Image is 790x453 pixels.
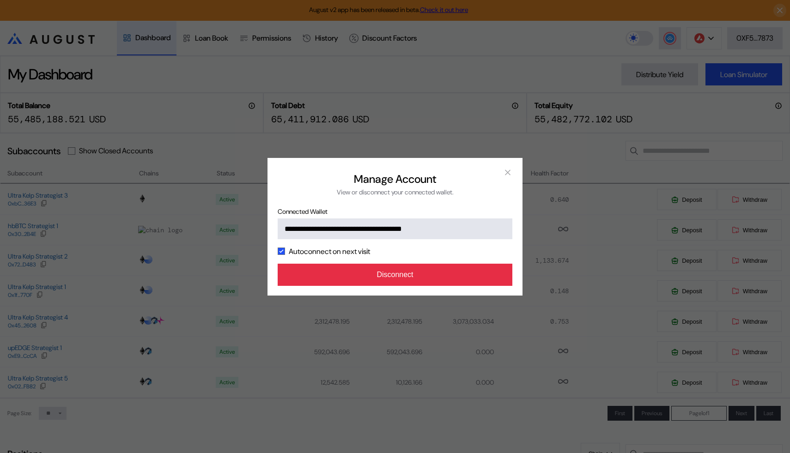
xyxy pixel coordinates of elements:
button: Disconnect [278,264,512,286]
h2: Manage Account [354,172,436,186]
label: Autoconnect on next visit [289,247,370,256]
div: View or disconnect your connected wallet. [337,188,454,196]
button: close modal [500,165,515,180]
span: Connected Wallet [278,207,512,216]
